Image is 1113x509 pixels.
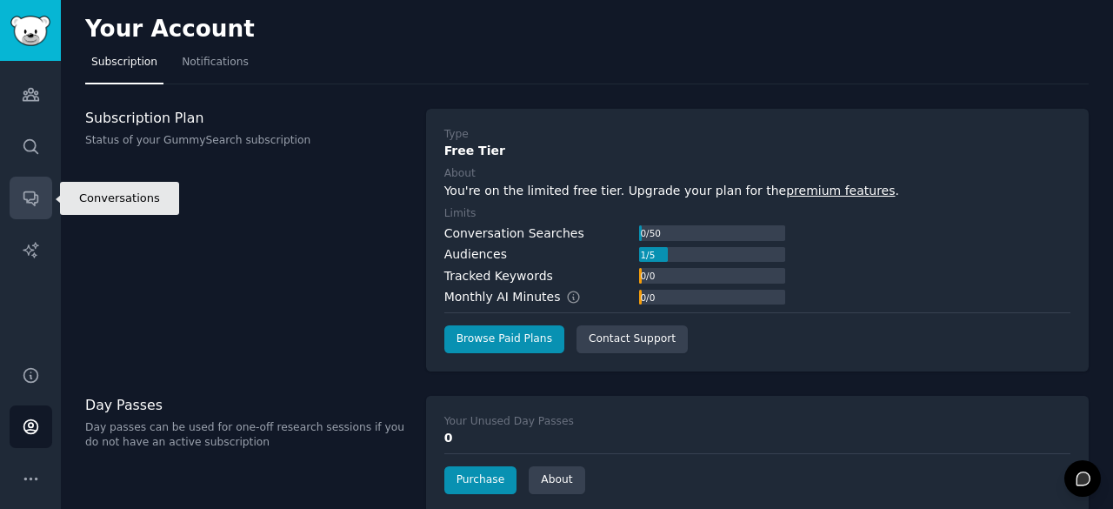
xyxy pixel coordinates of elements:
[85,49,163,84] a: Subscription
[85,396,408,414] h3: Day Passes
[639,225,663,241] div: 0 / 50
[444,414,574,430] div: Your Unused Day Passes
[444,166,476,182] div: About
[786,184,895,198] a: premium features
[85,420,408,451] p: Day passes can be used for one-off research sessions if you do not have an active subscription
[85,109,408,127] h3: Subscription Plan
[10,16,50,46] img: GummySearch logo
[444,429,1070,447] div: 0
[444,288,600,306] div: Monthly AI Minutes
[182,55,249,70] span: Notifications
[444,466,517,494] a: Purchase
[444,182,1070,200] div: You're on the limited free tier. Upgrade your plan for the .
[85,133,408,149] p: Status of your GummySearch subscription
[85,16,255,44] h2: Your Account
[639,247,656,263] div: 1 / 5
[176,49,255,84] a: Notifications
[444,206,477,222] div: Limits
[444,245,507,264] div: Audiences
[444,224,584,243] div: Conversation Searches
[639,268,656,284] div: 0 / 0
[444,127,469,143] div: Type
[576,325,688,353] a: Contact Support
[444,142,1070,160] div: Free Tier
[444,325,564,353] a: Browse Paid Plans
[639,290,656,305] div: 0 / 0
[444,267,553,285] div: Tracked Keywords
[91,55,157,70] span: Subscription
[529,466,584,494] a: About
